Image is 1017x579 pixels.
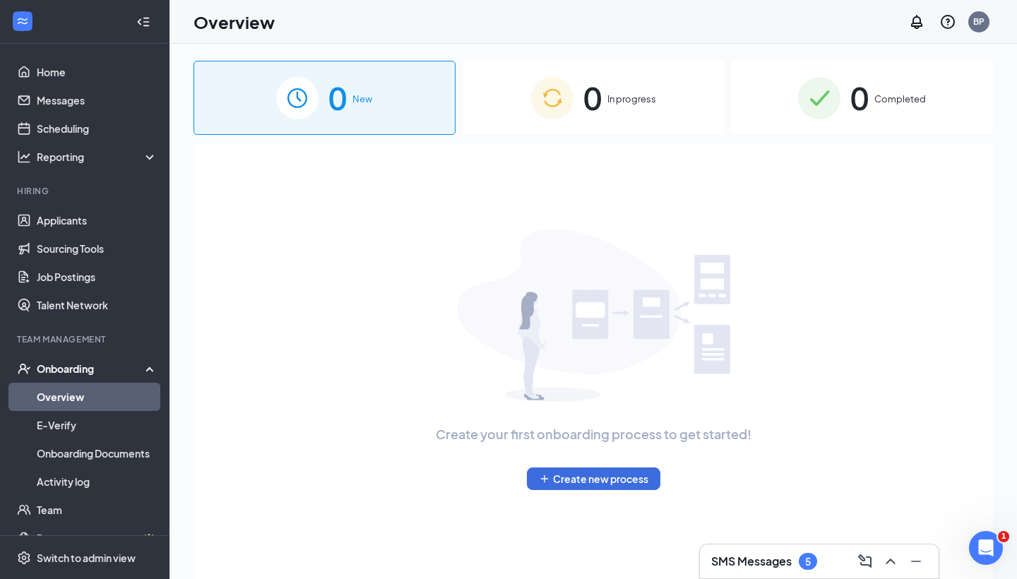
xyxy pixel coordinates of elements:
a: E-Verify [37,411,157,439]
div: BP [973,16,985,28]
button: Minimize [905,550,927,573]
span: 1 [998,531,1009,542]
svg: Collapse [136,15,150,29]
a: Sourcing Tools [37,234,157,263]
a: Activity log [37,467,157,496]
svg: ComposeMessage [857,553,874,570]
a: Onboarding Documents [37,439,157,467]
span: New [352,92,372,106]
div: Team Management [17,333,155,345]
svg: QuestionInfo [939,13,956,30]
span: 0 [328,73,347,122]
svg: UserCheck [17,362,31,376]
a: Job Postings [37,263,157,291]
a: Applicants [37,206,157,234]
button: ChevronUp [879,550,902,573]
a: Messages [37,86,157,114]
h3: SMS Messages [711,554,792,569]
svg: ChevronUp [882,553,899,570]
a: Team [37,496,157,524]
svg: Analysis [17,150,31,164]
div: Switch to admin view [37,551,136,565]
span: 0 [850,73,869,122]
span: Create your first onboarding process to get started! [436,424,751,444]
svg: Notifications [908,13,925,30]
div: Onboarding [37,362,145,376]
a: Talent Network [37,291,157,319]
iframe: Intercom live chat [969,531,1003,565]
button: PlusCreate new process [527,467,660,490]
svg: Settings [17,551,31,565]
a: Scheduling [37,114,157,143]
div: Reporting [37,150,158,164]
span: 0 [583,73,602,122]
h1: Overview [194,10,275,34]
span: Completed [874,92,926,106]
button: ComposeMessage [854,550,876,573]
div: 5 [805,556,811,568]
svg: Plus [539,473,550,484]
svg: WorkstreamLogo [16,14,30,28]
span: In progress [607,92,656,106]
svg: Minimize [908,553,924,570]
div: Hiring [17,185,155,197]
a: DocumentsCrown [37,524,157,552]
a: Overview [37,383,157,411]
a: Home [37,58,157,86]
